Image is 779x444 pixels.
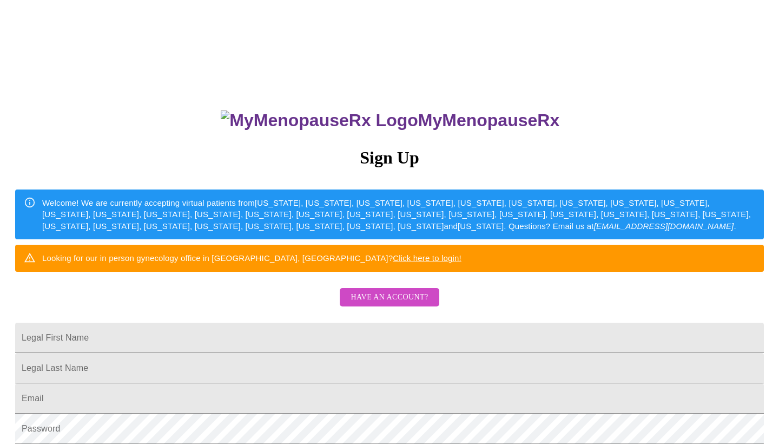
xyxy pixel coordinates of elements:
img: MyMenopauseRx Logo [221,110,418,130]
h3: MyMenopauseRx [17,110,764,130]
div: Welcome! We are currently accepting virtual patients from [US_STATE], [US_STATE], [US_STATE], [US... [42,193,755,236]
h3: Sign Up [15,148,764,168]
span: Have an account? [351,291,428,304]
a: Have an account? [337,300,441,309]
a: Click here to login! [393,253,461,263]
button: Have an account? [340,288,439,307]
em: [EMAIL_ADDRESS][DOMAIN_NAME] [594,221,734,231]
div: Looking for our in person gynecology office in [GEOGRAPHIC_DATA], [GEOGRAPHIC_DATA]? [42,248,461,268]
